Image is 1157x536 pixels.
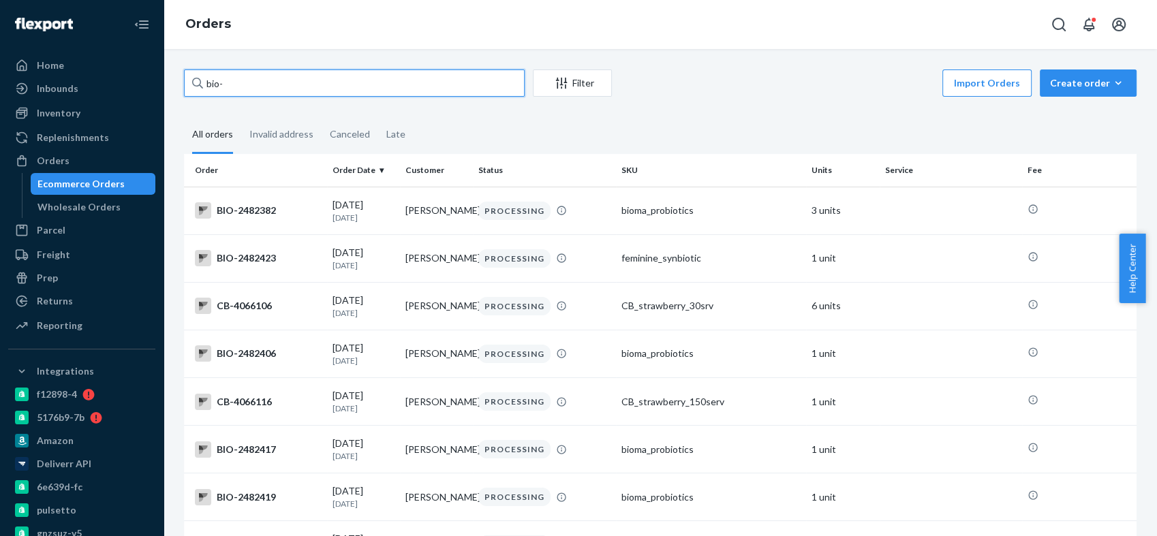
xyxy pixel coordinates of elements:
[174,5,242,44] ol: breadcrumbs
[1040,69,1137,97] button: Create order
[195,250,322,266] div: BIO-2482423
[400,473,473,521] td: [PERSON_NAME]
[1045,11,1073,38] button: Open Search Box
[333,403,395,414] p: [DATE]
[806,473,879,521] td: 1 unit
[1105,11,1132,38] button: Open account menu
[37,106,80,120] div: Inventory
[621,347,801,360] div: bioma_probiotics
[333,450,395,462] p: [DATE]
[533,69,612,97] button: Filter
[1050,76,1126,90] div: Create order
[8,315,155,336] a: Reporting
[195,394,322,410] div: CB-4066116
[333,341,395,366] div: [DATE]
[31,196,156,218] a: Wholesale Orders
[128,11,155,38] button: Close Navigation
[333,294,395,319] div: [DATE]
[37,177,125,191] div: Ecommerce Orders
[621,490,801,504] div: bioma_probiotics
[8,219,155,241] a: Parcel
[1022,154,1137,187] th: Fee
[478,345,551,363] div: PROCESSING
[8,127,155,148] a: Replenishments
[400,330,473,377] td: [PERSON_NAME]
[333,259,395,271] p: [DATE]
[333,212,395,223] p: [DATE]
[8,430,155,452] a: Amazon
[37,223,65,237] div: Parcel
[37,271,58,285] div: Prep
[37,59,64,72] div: Home
[37,154,70,168] div: Orders
[333,198,395,223] div: [DATE]
[195,202,322,219] div: BIO-2482382
[478,202,551,220] div: PROCESSING
[37,248,70,262] div: Freight
[37,294,73,308] div: Returns
[37,319,82,332] div: Reporting
[184,154,327,187] th: Order
[8,102,155,124] a: Inventory
[400,378,473,426] td: [PERSON_NAME]
[400,282,473,330] td: [PERSON_NAME]
[478,297,551,315] div: PROCESSING
[195,345,322,362] div: BIO-2482406
[37,411,84,424] div: 5176b9-7b
[192,116,233,154] div: All orders
[37,131,109,144] div: Replenishments
[195,441,322,458] div: BIO-2482417
[942,69,1032,97] button: Import Orders
[31,173,156,195] a: Ecommerce Orders
[8,407,155,428] a: 5176b9-7b
[330,116,370,152] div: Canceled
[473,154,616,187] th: Status
[333,437,395,462] div: [DATE]
[8,78,155,99] a: Inbounds
[195,298,322,314] div: CB-4066106
[333,246,395,271] div: [DATE]
[478,249,551,268] div: PROCESSING
[8,360,155,382] button: Integrations
[37,364,94,378] div: Integrations
[386,116,405,152] div: Late
[806,330,879,377] td: 1 unit
[333,389,395,414] div: [DATE]
[184,69,525,97] input: Search orders
[405,164,467,176] div: Customer
[1119,234,1145,303] button: Help Center
[1075,11,1102,38] button: Open notifications
[806,282,879,330] td: 6 units
[37,200,121,214] div: Wholesale Orders
[249,116,313,152] div: Invalid address
[333,498,395,509] p: [DATE]
[8,476,155,498] a: 6e639d-fc
[8,453,155,475] a: Deliverr API
[478,392,551,411] div: PROCESSING
[37,457,91,471] div: Deliverr API
[806,154,879,187] th: Units
[806,187,879,234] td: 3 units
[534,76,611,90] div: Filter
[8,499,155,521] a: pulsetto
[8,383,155,405] a: f12898-4
[333,484,395,509] div: [DATE]
[37,480,82,494] div: 6e639d-fc
[37,82,78,95] div: Inbounds
[327,154,400,187] th: Order Date
[621,299,801,313] div: CB_strawberry_30srv
[15,18,73,31] img: Flexport logo
[400,426,473,473] td: [PERSON_NAME]
[478,440,551,458] div: PROCESSING
[37,434,74,447] div: Amazon
[880,154,1023,187] th: Service
[8,267,155,289] a: Prep
[185,16,231,31] a: Orders
[806,426,879,473] td: 1 unit
[478,488,551,506] div: PROCESSING
[333,307,395,319] p: [DATE]
[37,503,76,517] div: pulsetto
[806,234,879,282] td: 1 unit
[8,244,155,266] a: Freight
